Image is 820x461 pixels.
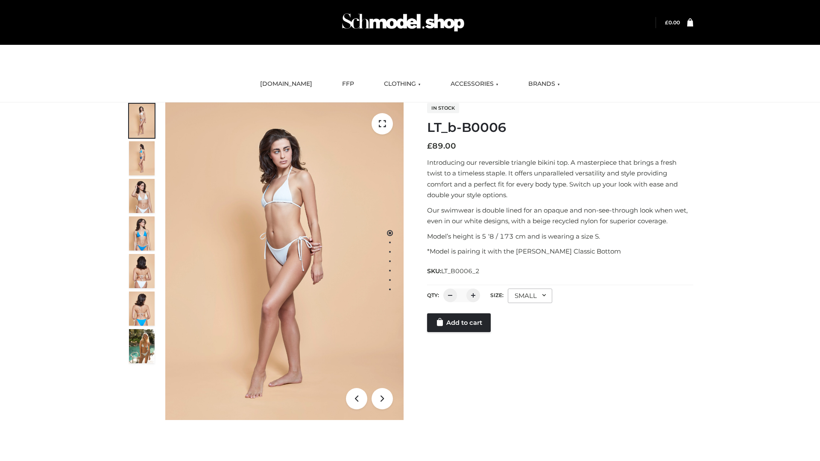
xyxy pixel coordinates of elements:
[427,120,693,135] h1: LT_b-B0006
[508,289,552,303] div: SMALL
[427,231,693,242] p: Model’s height is 5 ‘8 / 173 cm and is wearing a size S.
[165,102,404,420] img: LT_b-B0006
[129,254,155,288] img: ArielClassicBikiniTop_CloudNine_AzureSky_OW114ECO_7-scaled.jpg
[336,75,360,93] a: FFP
[665,19,668,26] span: £
[129,216,155,251] img: ArielClassicBikiniTop_CloudNine_AzureSky_OW114ECO_4-scaled.jpg
[254,75,319,93] a: [DOMAIN_NAME]
[427,313,491,332] a: Add to cart
[129,329,155,363] img: Arieltop_CloudNine_AzureSky2.jpg
[339,6,467,39] img: Schmodel Admin 964
[129,179,155,213] img: ArielClassicBikiniTop_CloudNine_AzureSky_OW114ECO_3-scaled.jpg
[490,292,504,298] label: Size:
[427,157,693,201] p: Introducing our reversible triangle bikini top. A masterpiece that brings a fresh twist to a time...
[665,19,680,26] bdi: 0.00
[441,267,480,275] span: LT_B0006_2
[129,141,155,175] img: ArielClassicBikiniTop_CloudNine_AzureSky_OW114ECO_2-scaled.jpg
[129,292,155,326] img: ArielClassicBikiniTop_CloudNine_AzureSky_OW114ECO_8-scaled.jpg
[427,292,439,298] label: QTY:
[665,19,680,26] a: £0.00
[129,104,155,138] img: ArielClassicBikiniTop_CloudNine_AzureSky_OW114ECO_1-scaled.jpg
[427,141,432,151] span: £
[427,246,693,257] p: *Model is pairing it with the [PERSON_NAME] Classic Bottom
[427,266,480,276] span: SKU:
[522,75,566,93] a: BRANDS
[427,103,459,113] span: In stock
[378,75,427,93] a: CLOTHING
[427,205,693,227] p: Our swimwear is double lined for an opaque and non-see-through look when wet, even in our white d...
[427,141,456,151] bdi: 89.00
[444,75,505,93] a: ACCESSORIES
